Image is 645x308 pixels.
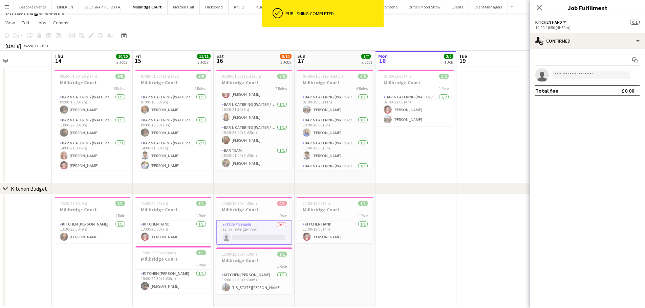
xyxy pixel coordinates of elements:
h3: Millbridge Court [216,257,292,263]
span: 1 Role [277,213,287,218]
app-card-role: Kitchen Hand1/113:00-20:00 (7h)[PERSON_NAME] [135,220,211,243]
span: 18 [377,57,388,65]
span: 1/1 [277,252,287,257]
button: [GEOGRAPHIC_DATA] [79,0,127,14]
span: 9/9 [115,74,125,79]
span: 1 Role [115,213,125,218]
app-card-role: Kitchen Hand0/114:00-18:50 (4h50m) [216,220,292,245]
h3: Millbridge Court [135,79,211,86]
app-card-role: Bar & Catering (Waiter / waitress)1/107:00-16:00 (9h)[PERSON_NAME] [135,93,211,116]
button: KKHQ [229,0,250,14]
a: Comms [50,18,71,27]
span: 9/10 [280,54,292,59]
a: Jobs [34,18,49,27]
div: 15:00-22:30 (7h30m)1/1Millbridge Court1 RoleKitchen [PERSON_NAME]1/115:00-22:30 (7h30m)[US_STATE]... [216,247,292,294]
app-card-role: Bar & Catering (Waiter / waitress)1/115:30-21:30 (6h)[PERSON_NAME] [216,101,292,124]
span: 1 Role [439,86,449,91]
button: Plumpton Race Course [250,0,300,14]
app-card-role: Bar Team1/115:30-01:00 (9h30m)[PERSON_NAME] [216,147,292,170]
span: 1/1 [358,201,368,206]
span: Sun [297,53,305,59]
span: 1/1 [196,201,206,206]
button: Event Managers [469,0,508,14]
span: 6/6 [358,74,368,79]
span: 07:00-01:00 (18h) (Mon) [303,74,343,79]
span: 2/2 [439,74,449,79]
span: 0/1 [277,201,287,206]
span: 14:00-18:50 (4h50m) [222,201,257,206]
button: Hickstead [200,0,229,14]
span: Fri [135,53,141,59]
button: Bespoke Events [14,0,51,14]
span: Comms [53,20,68,26]
a: View [3,18,18,27]
app-card-role: Kitchen [PERSON_NAME]1/113:30-22:30 (9h)[PERSON_NAME] [55,220,130,243]
app-card-role: Bar & Catering (Waiter / waitress)2/214:00-21:00 (7h)[PERSON_NAME][PERSON_NAME] [135,139,211,172]
span: 7 Roles [275,86,287,91]
span: 2/2 [444,54,453,59]
div: [DATE] [5,43,21,49]
span: 14 [53,57,63,65]
app-card-role: Bar & Catering (Waiter / waitress)1/110:00-18:00 (8h)[PERSON_NAME] [297,116,373,139]
span: Week 33 [22,43,39,48]
app-job-card: 07:00-01:00 (18h) (Mon)6/6Millbridge Court6 RolesBar & Catering (Waiter / waitress)1/107:00-18:00... [297,70,373,170]
span: 13:30-22:30 (9h) [60,201,87,206]
span: View [5,20,15,26]
span: 12:00-19:00 (7h) [303,201,330,206]
div: BST [42,43,49,48]
span: 0/1 [630,20,640,25]
div: 14:00-18:50 (4h50m) [535,25,640,30]
span: 1 Role [196,262,206,267]
h3: Millbridge Court [216,79,292,86]
app-job-card: 13:30-22:30 (9h)1/1Millbridge Court1 RoleKitchen [PERSON_NAME]1/113:30-22:30 (9h)[PERSON_NAME] [55,197,130,243]
h3: Job Fulfilment [530,3,645,12]
app-card-role: Kitchen [PERSON_NAME]1/115:00-22:30 (7h30m)[PERSON_NAME] [135,270,211,293]
app-job-card: 12:00-19:00 (7h)1/1Millbridge Court1 RoleKitchen Hand1/112:00-19:00 (7h)[PERSON_NAME] [297,197,373,243]
app-job-card: 13:00-20:00 (7h)1/1Millbridge Court1 RoleKitchen Hand1/113:00-20:00 (7h)[PERSON_NAME] [135,197,211,243]
span: 1 Role [277,264,287,269]
span: 10/10 [116,54,130,59]
span: 17 [296,57,305,65]
span: 07:00-01:00 (18h) (Sat) [141,74,179,79]
span: 6 Roles [356,86,368,91]
div: Kitchen Budget [11,185,47,192]
a: Edit [19,18,32,27]
div: 3 Jobs [197,60,210,65]
app-card-role: Bar & Catering (Waiter / waitress)3/314:00-21:00 (7h)[PERSON_NAME][PERSON_NAME] [55,139,130,182]
span: 19 [458,57,467,65]
app-card-role: Bar & Catering (Waiter / waitress)1/113:00-22:00 (9h) [297,162,373,185]
div: 2 Jobs [362,60,372,65]
span: 6 Roles [113,86,125,91]
button: Millbridge Court [127,0,168,14]
span: 1 Role [196,213,206,218]
span: 7/7 [361,54,371,59]
span: Jobs [36,20,46,26]
app-job-card: 07:00-01:00 (18h) (Sun)8/8Millbridge Court7 Roles[PERSON_NAME]Bar Team1/113:00-01:00 (12h)[PERSON... [216,70,292,170]
span: Edit [22,20,29,26]
h3: Millbridge Court [55,207,130,213]
div: 09:00-01:00 (16h) (Fri)9/9Millbridge Court6 RolesBar & Catering (Waiter / waitress)1/109:00-16:00... [55,70,130,170]
app-card-role: Bar & Catering (Waiter / waitress)1/115:30-22:00 (6h30m)[PERSON_NAME] [216,124,292,147]
h3: Millbridge Court [135,256,211,262]
span: 8 Roles [194,86,206,91]
button: LIMEKILN [51,0,79,14]
app-job-card: 07:00-01:00 (18h) (Sat)9/9Millbridge Court8 RolesBar & Catering (Waiter / waitress)1/107:00-16:00... [135,70,211,170]
span: 9/9 [196,74,206,79]
app-job-card: 14:00-18:50 (4h50m)0/1Millbridge Court1 RoleKitchen Hand0/114:00-18:50 (4h50m) [216,197,292,245]
span: 13:00-20:00 (7h) [141,201,168,206]
app-job-card: 15:00-22:30 (7h30m)1/1Millbridge Court1 RoleKitchen [PERSON_NAME]1/115:00-22:30 (7h30m)[PERSON_NAME] [135,246,211,293]
button: British Motor Show [403,0,446,14]
app-card-role: Bar & Catering (Waiter / waitress)1/107:00-18:00 (11h)[PERSON_NAME] [297,93,373,116]
span: 07:00-11:00 (4h) [384,74,411,79]
app-card-role: Kitchen [PERSON_NAME]1/115:00-22:30 (7h30m)[US_STATE][PERSON_NAME] [216,271,292,294]
button: Morden Hall [168,0,200,14]
app-card-role: Kitchen Hand1/112:00-19:00 (7h)[PERSON_NAME] [297,220,373,243]
span: 09:00-01:00 (16h) (Fri) [60,74,97,79]
span: 1/1 [196,250,206,255]
h3: Millbridge Court [55,79,130,86]
button: Events [446,0,469,14]
span: 15 [134,57,141,65]
span: 15:00-22:30 (7h30m) [141,250,176,255]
